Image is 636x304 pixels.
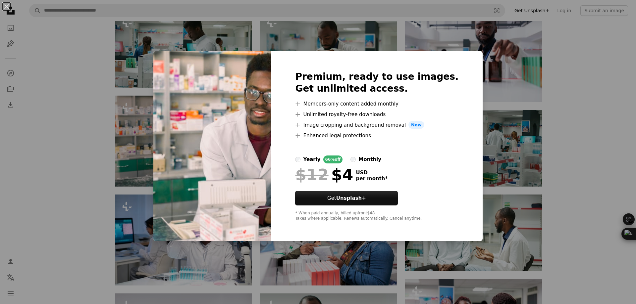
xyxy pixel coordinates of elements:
[323,155,343,163] div: 66% off
[295,110,458,118] li: Unlimited royalty-free downloads
[295,166,353,183] div: $4
[295,132,458,140] li: Enhanced legal protections
[153,51,271,241] img: premium_photo-1661398463833-ea3c24584578
[358,155,381,163] div: monthly
[350,157,356,162] input: monthly
[303,155,320,163] div: yearly
[295,100,458,108] li: Members-only content added monthly
[295,121,458,129] li: Image cropping and background removal
[295,166,328,183] span: $12
[295,211,458,221] div: * When paid annually, billed upfront $48 Taxes where applicable. Renews automatically. Cancel any...
[295,191,398,205] button: GetUnsplash+
[356,176,388,182] span: per month *
[408,121,424,129] span: New
[295,157,300,162] input: yearly66%off
[336,195,366,201] strong: Unsplash+
[356,170,388,176] span: USD
[295,71,458,95] h2: Premium, ready to use images. Get unlimited access.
